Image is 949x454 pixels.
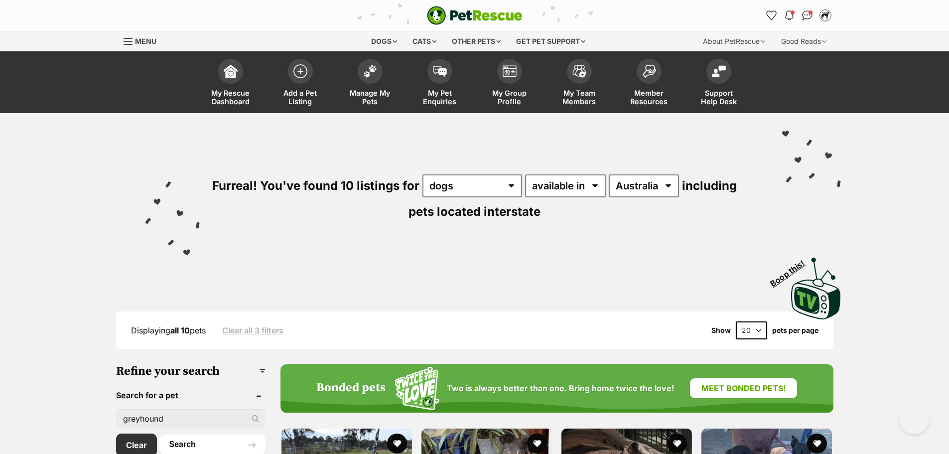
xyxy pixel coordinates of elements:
[475,54,544,113] a: My Group Profile
[712,65,726,77] img: help-desk-icon-fdf02630f3aa405de69fd3d07c3f3aa587a6932b1a1747fa1d2bba05be0121f9.svg
[135,37,156,45] span: Menu
[116,364,266,378] h3: Refine your search
[667,434,687,454] button: favourite
[764,7,780,23] a: Favourites
[711,326,731,334] span: Show
[116,409,266,428] input: Toby
[348,89,393,106] span: Manage My Pets
[774,31,833,51] div: Good Reads
[131,325,206,335] span: Displaying pets
[487,89,532,106] span: My Group Profile
[170,325,190,335] strong: all 10
[124,31,163,49] a: Menu
[791,249,841,321] a: Boop this!
[772,326,818,334] label: pets per page
[808,434,827,454] button: favourite
[642,64,656,78] img: member-resources-icon-8e73f808a243e03378d46382f2149f9095a855e16c252ad45f914b54edf8863c.svg
[690,378,797,398] a: Meet bonded pets!
[364,31,404,51] div: Dogs
[791,258,841,319] img: PetRescue TV logo
[817,7,833,23] button: My account
[782,7,798,23] button: Notifications
[684,54,754,113] a: Support Help Desk
[800,7,815,23] a: Conversations
[696,31,772,51] div: About PetRescue
[395,367,439,410] img: Squiggle
[447,384,674,393] span: Two is always better than one. Bring home twice the love!
[406,31,443,51] div: Cats
[387,434,407,454] button: favourite
[820,10,830,20] img: Julie Kym McLean profile pic
[116,391,266,400] header: Search for a pet
[433,66,447,77] img: pet-enquiries-icon-7e3ad2cf08bfb03b45e93fb7055b45f3efa6380592205ae92323e6603595dc1f.svg
[899,404,929,434] iframe: Help Scout Beacon - Open
[335,54,405,113] a: Manage My Pets
[266,54,335,113] a: Add a Pet Listing
[614,54,684,113] a: Member Resources
[417,89,462,106] span: My Pet Enquiries
[509,31,592,51] div: Get pet support
[293,64,307,78] img: add-pet-listing-icon-0afa8454b4691262ce3f59096e99ab1cd57d4a30225e0717b998d2c9b9846f56.svg
[427,6,523,25] img: logo-e224e6f780fb5917bec1dbf3a21bbac754714ae5b6737aabdf751b685950b380.svg
[802,10,813,20] img: chat-41dd97257d64d25036548639549fe6c8038ab92f7586957e7f3b1b290dea8141.svg
[278,89,323,106] span: Add a Pet Listing
[557,89,602,106] span: My Team Members
[768,252,814,288] span: Boop this!
[527,434,547,454] button: favourite
[503,65,517,77] img: group-profile-icon-3fa3cf56718a62981997c0bc7e787c4b2cf8bcc04b72c1350f741eb67cf2f40e.svg
[196,54,266,113] a: My Rescue Dashboard
[212,178,419,193] span: Furreal! You've found 10 listings for
[363,65,377,78] img: manage-my-pets-icon-02211641906a0b7f246fdf0571729dbe1e7629f14944591b6c1af311fb30b64b.svg
[627,89,672,106] span: Member Resources
[785,10,793,20] img: notifications-46538b983faf8c2785f20acdc204bb7945ddae34d4c08c2a6579f10ce5e182be.svg
[316,381,386,395] h4: Bonded pets
[544,54,614,113] a: My Team Members
[764,7,833,23] ul: Account quick links
[208,89,253,106] span: My Rescue Dashboard
[224,64,238,78] img: dashboard-icon-eb2f2d2d3e046f16d808141f083e7271f6b2e854fb5c12c21221c1fb7104beca.svg
[696,89,741,106] span: Support Help Desk
[427,6,523,25] a: PetRescue
[445,31,508,51] div: Other pets
[222,326,283,335] a: Clear all 3 filters
[572,65,586,78] img: team-members-icon-5396bd8760b3fe7c0b43da4ab00e1e3bb1a5d9ba89233759b79545d2d3fc5d0d.svg
[405,54,475,113] a: My Pet Enquiries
